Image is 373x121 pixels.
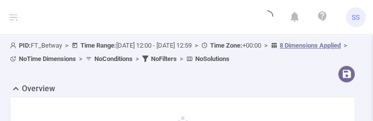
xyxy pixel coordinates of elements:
span: > [261,42,271,49]
span: > [62,42,72,49]
span: > [177,55,186,62]
span: > [192,42,201,49]
span: SS [352,7,360,27]
b: No Solutions [195,55,229,62]
span: > [341,42,350,49]
b: No Filters [151,55,177,62]
span: > [76,55,85,62]
b: Time Zone: [210,42,242,49]
u: 8 Dimensions Applied [280,42,341,49]
i: icon: loading [261,10,273,24]
span: > [133,55,142,62]
i: icon: user [10,42,19,49]
b: Time Range: [80,42,116,49]
b: PID: [19,42,31,49]
b: No Time Dimensions [19,55,76,62]
h2: Overview [22,83,55,95]
span: FT_Betway [DATE] 12:00 - [DATE] 12:59 +00:00 [10,42,350,62]
b: No Conditions [94,55,133,62]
